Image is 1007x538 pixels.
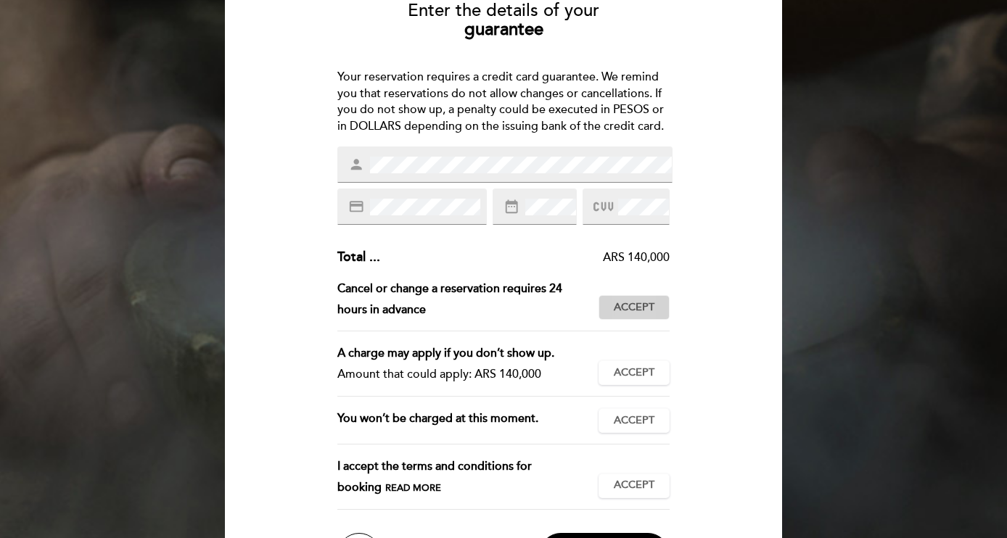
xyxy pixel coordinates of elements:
span: Accept [614,365,654,381]
div: I accept the terms and conditions for booking [337,456,599,498]
span: Accept [614,478,654,493]
button: Accept [599,360,670,385]
button: Accept [599,295,670,320]
span: Accept [614,413,654,429]
div: A charge may apply if you don’t show up. [337,343,588,364]
i: credit_card [348,199,364,215]
button: Accept [599,408,670,433]
button: Accept [599,473,670,498]
span: Accept [614,300,654,315]
div: ARS 140,000 [380,249,670,266]
b: guarantee [464,19,543,40]
i: person [348,157,364,173]
i: date_range [503,199,519,215]
div: Your reservation requires a credit card guarantee. We remind you that reservations do not allow c... [337,69,670,135]
div: Amount that could apply: ARS 140,000 [337,364,588,385]
div: Cancel or change a reservation requires 24 hours in advance [337,278,599,320]
div: You won’t be charged at this moment. [337,408,599,433]
span: Read more [385,482,441,494]
span: Total ... [337,249,380,265]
